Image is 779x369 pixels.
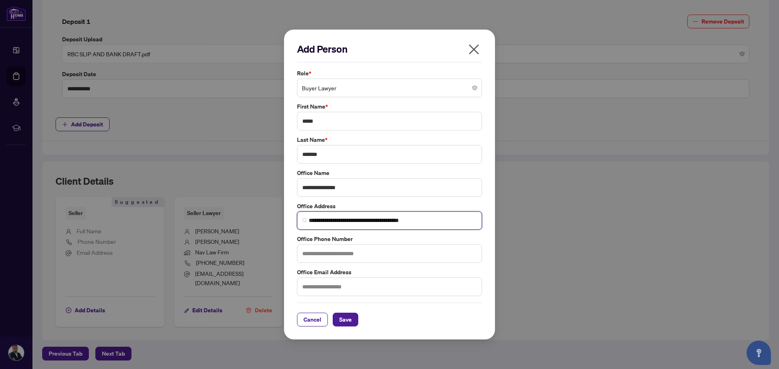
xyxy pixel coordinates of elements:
[297,102,482,111] label: First Name
[302,218,307,223] img: search_icon
[297,43,482,55] h2: Add Person
[467,43,480,56] span: close
[297,135,482,144] label: Last Name
[333,313,358,326] button: Save
[297,313,328,326] button: Cancel
[472,85,477,90] span: close-circle
[297,69,482,78] label: Role
[297,268,482,277] label: Office Email Address
[339,313,352,326] span: Save
[747,341,771,365] button: Open asap
[303,313,321,326] span: Cancel
[297,169,482,177] label: Office Name
[297,202,482,211] label: Office Address
[302,80,477,96] span: Buyer Lawyer
[297,235,482,243] label: Office Phone Number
